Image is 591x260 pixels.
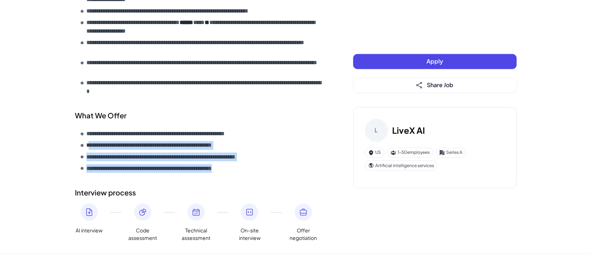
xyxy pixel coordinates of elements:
span: AI interview [76,226,103,234]
div: 1-50 employees [387,147,433,157]
button: Share Job [353,77,516,93]
span: On-site interview [235,226,264,241]
span: Offer negotiation [289,226,318,241]
span: Technical assessment [182,226,210,241]
h3: LiveX AI [392,124,425,137]
span: Apply [426,57,443,65]
span: Code assessment [128,226,157,241]
div: US [365,147,384,157]
div: Artificial intelligence services [365,160,437,170]
h2: Interview process [75,187,324,198]
span: Share Job [427,81,453,89]
button: Apply [353,54,516,69]
div: L [365,119,388,142]
div: Series A [436,147,466,157]
div: What We Offer [75,110,324,121]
